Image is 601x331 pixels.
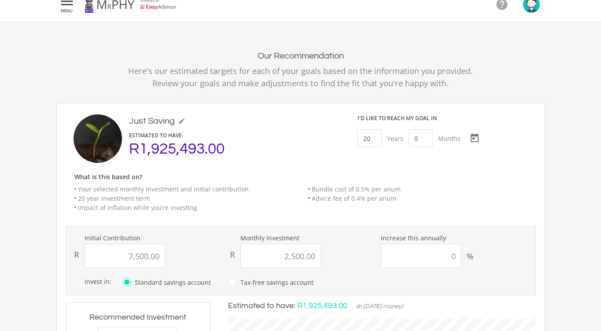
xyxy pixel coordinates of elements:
label: Standard savings account [122,277,211,288]
li: Your selected monthly investment and initial contribution [74,184,302,194]
li: 20 year investment term [74,194,302,203]
input: Years [358,129,382,147]
div: I'd like to reach my goal in [358,114,437,122]
div: R [74,249,79,260]
i: mode_edit [178,118,185,125]
div: R1,925,493.00 [129,143,340,154]
p: Here's our estimated targets for each of your goals based on the information you provided. Review... [56,65,545,89]
label: Tax-free savings account [228,277,313,288]
span: Estimated to have: [228,302,295,310]
li: Bundle cost of 0.5% per anum [308,184,536,194]
h3: Recommended Investment [74,311,202,324]
div: Months [433,129,466,147]
button: mode_edit [175,114,189,128]
div: % [467,251,474,261]
label: Monthly Investment [225,234,376,242]
input: Months [409,129,433,147]
div: R [230,249,235,260]
button: Open calendar [466,129,483,147]
div: Just Saving [129,114,175,128]
span: R1,925,493.00 [297,302,347,310]
div: Years [382,129,409,147]
label: Increase this annually [381,234,533,242]
li: Advice fee of 0.4% per anum [308,194,536,203]
label: Initial Contribution [69,234,221,242]
span: (in [DATE] money) [356,303,403,309]
div: Invest in: [85,277,535,288]
span: MENU [59,9,75,13]
h2: Our Recommendation [56,51,545,61]
div: ESTIMATED TO HAVE: [129,132,340,140]
h6: What is this based on? [66,173,545,181]
li: Impact of inflation while you’re investing [74,203,302,212]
